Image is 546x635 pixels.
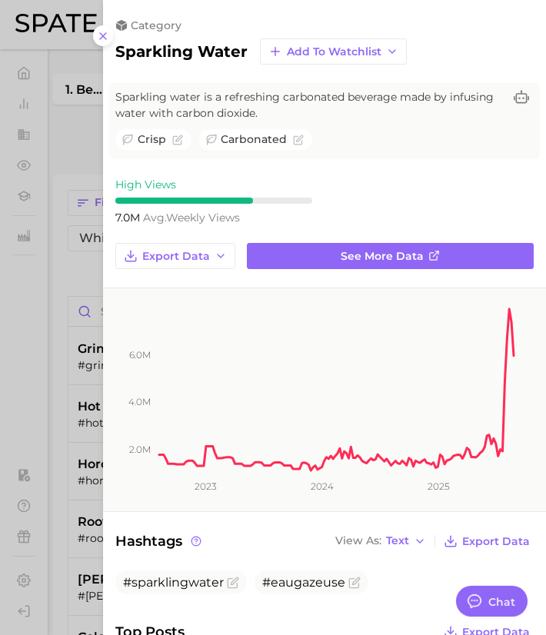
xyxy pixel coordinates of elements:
span: #sparklingwater [123,575,224,590]
span: Hashtags [115,530,204,552]
tspan: 2025 [428,480,450,492]
span: Sparkling water is a refreshing carbonated beverage made by infusing water with carbon dioxide. [115,89,503,121]
span: carbonated [221,131,287,148]
button: View AsText [331,531,430,551]
span: crisp [138,131,166,148]
tspan: 2023 [195,480,217,492]
span: Export Data [142,250,210,263]
a: See more data [247,243,534,269]
button: Export Data [115,243,235,269]
abbr: average [143,211,166,224]
tspan: 2024 [311,480,334,492]
button: Flag as miscategorized or irrelevant [348,577,361,589]
span: weekly views [143,211,240,224]
span: Export Data [462,535,530,548]
h2: sparkling water [115,42,248,61]
span: #eaugazeuse [262,575,345,590]
button: Add to Watchlist [260,38,407,65]
button: Flag as miscategorized or irrelevant [172,135,183,145]
span: Text [386,537,409,545]
div: 7 / 10 [115,198,312,204]
span: 7.0m [115,211,143,224]
span: View As [335,537,381,545]
tspan: 4.0m [128,396,151,407]
span: category [131,18,181,32]
span: Add to Watchlist [287,45,381,58]
button: Export Data [440,530,534,552]
tspan: 6.0m [129,349,151,361]
tspan: 2.0m [129,444,151,455]
span: See more data [341,250,424,263]
button: Flag as miscategorized or irrelevant [227,577,239,589]
div: High Views [115,178,312,191]
button: Flag as miscategorized or irrelevant [293,135,304,145]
